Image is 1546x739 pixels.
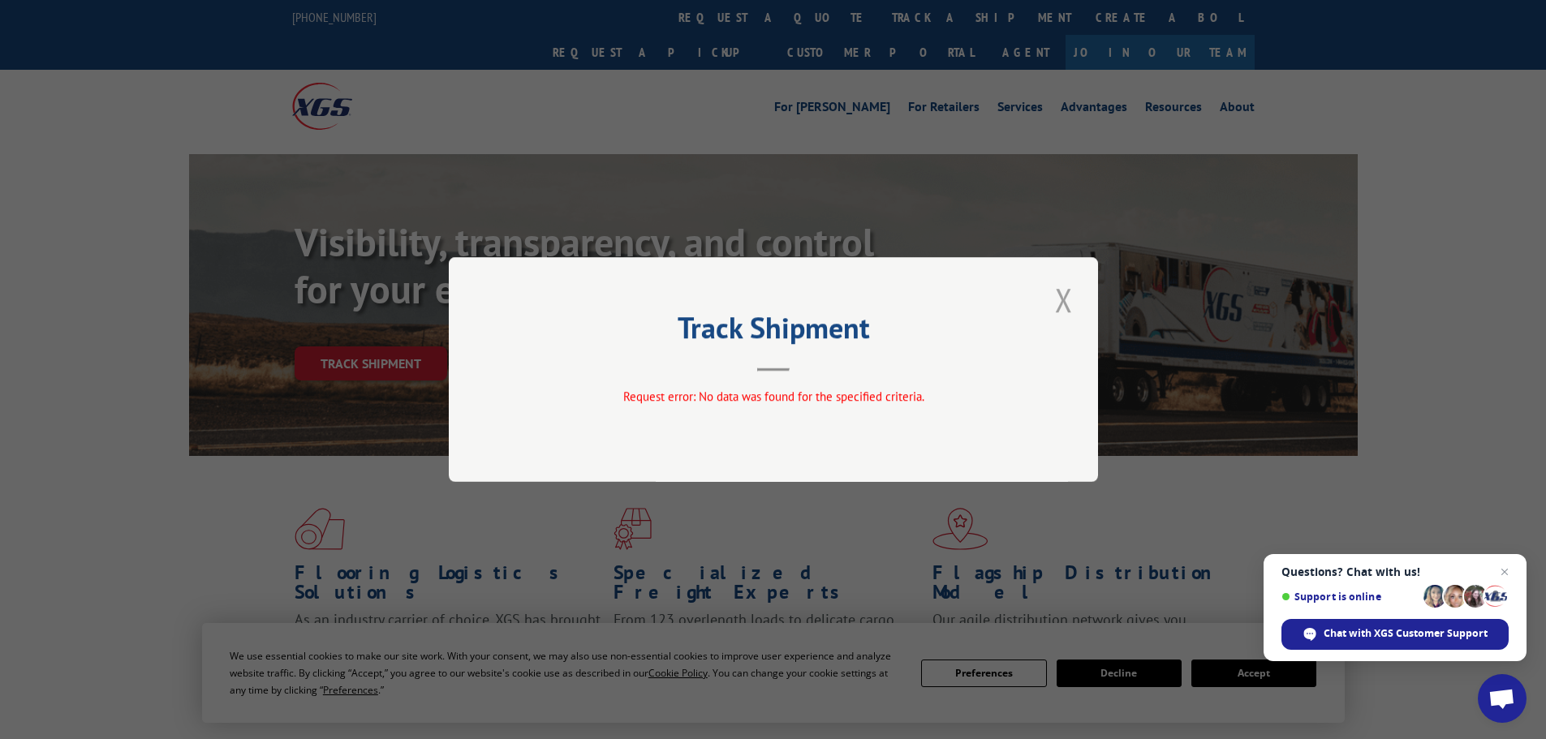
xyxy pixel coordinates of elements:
span: Support is online [1281,591,1418,603]
h2: Track Shipment [530,316,1017,347]
a: Open chat [1478,674,1527,723]
span: Questions? Chat with us! [1281,565,1509,578]
span: Request error: No data was found for the specified criteria. [622,389,924,404]
button: Close modal [1050,277,1078,322]
span: Chat with XGS Customer Support [1324,626,1488,641]
span: Chat with XGS Customer Support [1281,619,1509,650]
